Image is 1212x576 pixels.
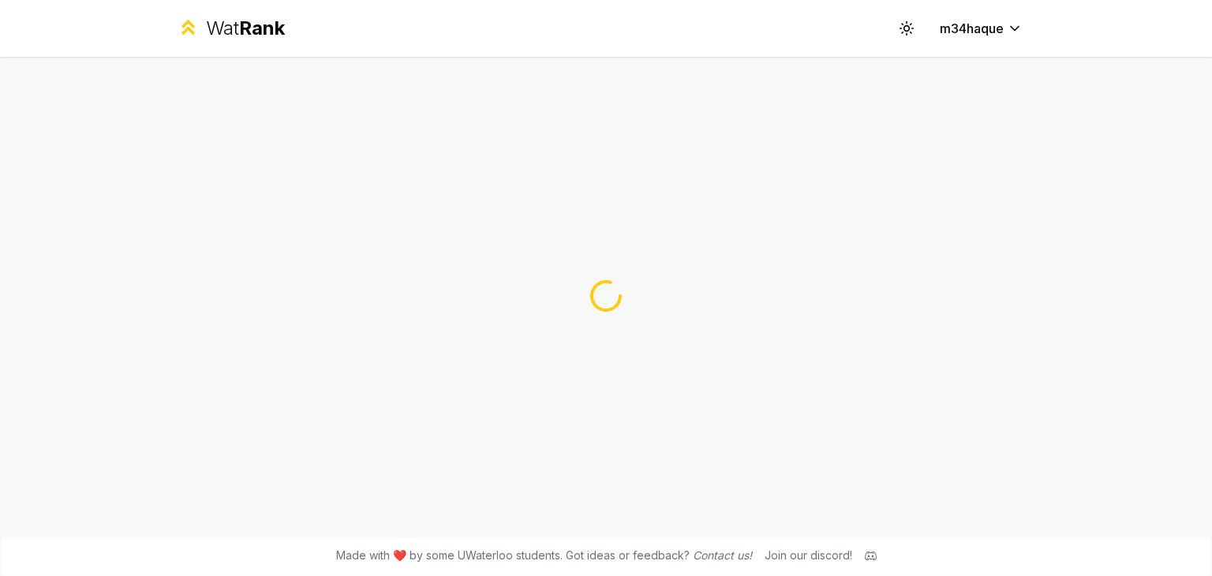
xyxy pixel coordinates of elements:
[693,548,752,562] a: Contact us!
[336,548,752,563] span: Made with ❤️ by some UWaterloo students. Got ideas or feedback?
[940,19,1004,38] span: m34haque
[177,16,285,41] a: WatRank
[206,16,285,41] div: Wat
[765,548,852,563] div: Join our discord!
[239,17,285,39] span: Rank
[927,14,1035,43] button: m34haque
